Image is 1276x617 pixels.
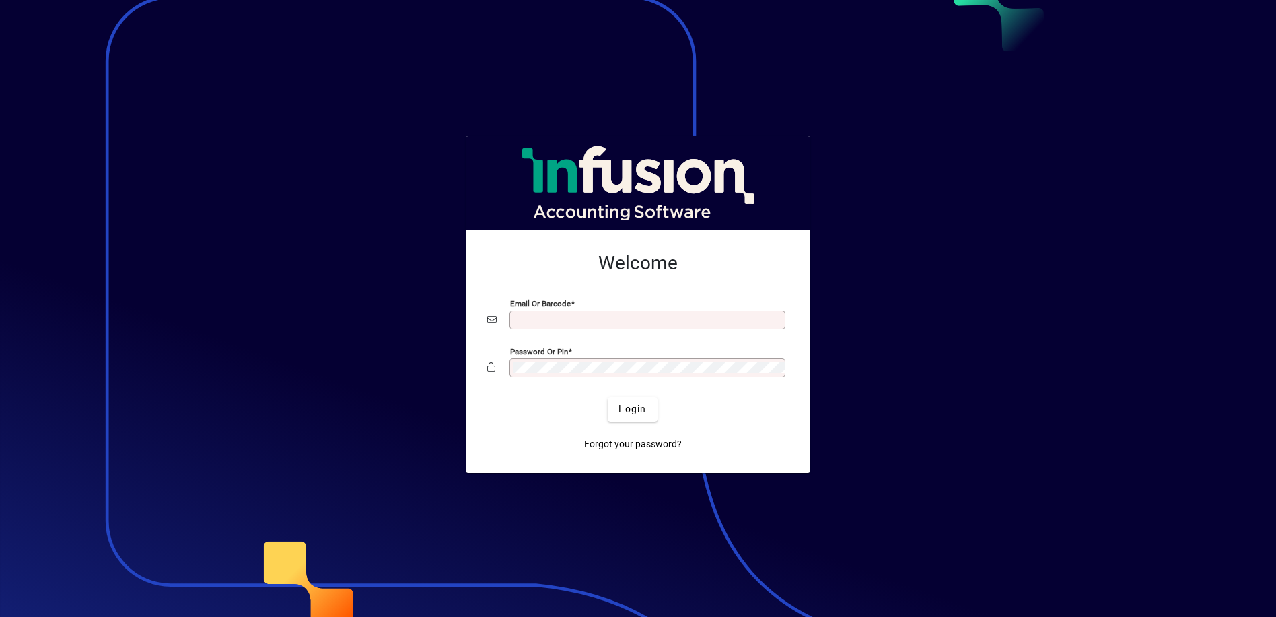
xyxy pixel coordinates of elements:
[579,432,687,457] a: Forgot your password?
[584,437,682,451] span: Forgot your password?
[510,346,568,356] mat-label: Password or Pin
[487,252,789,275] h2: Welcome
[608,397,657,422] button: Login
[618,402,646,416] span: Login
[510,298,571,308] mat-label: Email or Barcode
